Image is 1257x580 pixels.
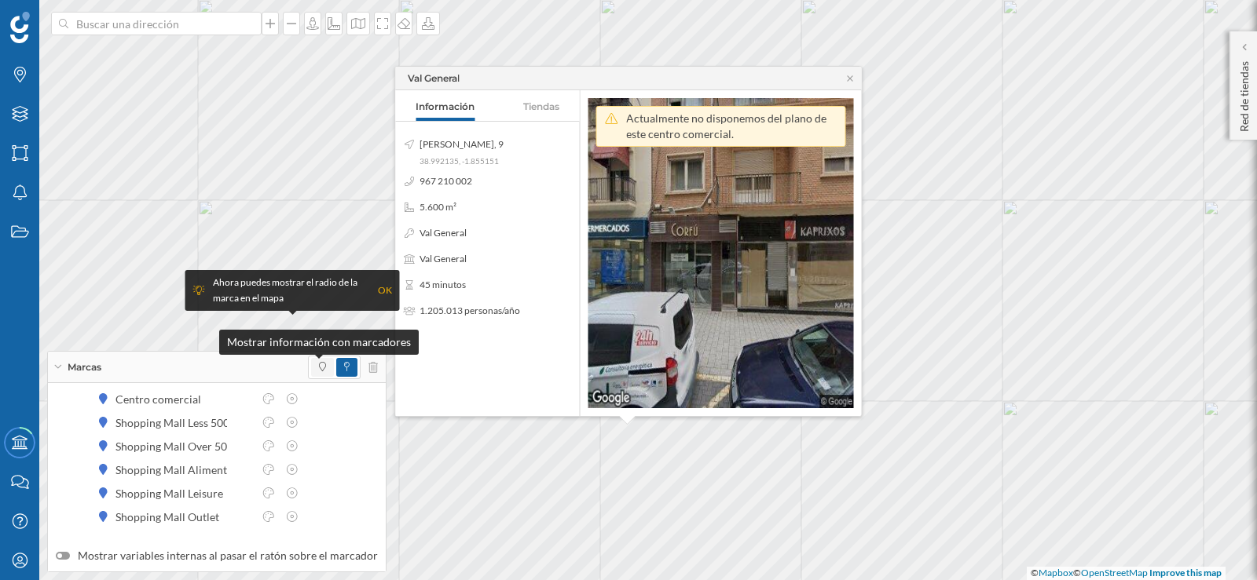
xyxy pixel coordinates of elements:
[1149,567,1222,578] a: Improve this map
[219,330,419,355] div: Mostrar información con marcadores
[115,391,209,407] div: Centro comercial
[1081,567,1148,578] a: OpenStreetMap
[115,509,227,525] div: Shopping Mall Outlet
[420,200,456,214] p: 5.600 m²
[1039,567,1073,578] a: Mapbox
[213,275,370,306] div: Ahora puedes mostrar el radio de la marca en el mapa
[626,111,837,142] div: Actualmente no disponemos del plano de este centro comercial.
[115,461,260,478] div: Shopping Mall Alimentation
[420,226,467,240] p: Val General
[1237,55,1252,132] p: Red de tiendas
[408,71,460,86] div: Val General
[115,414,250,431] div: Shopping Mall Less 50000
[10,12,30,43] img: Geoblink Logo
[420,278,466,292] p: 45 minutos
[420,304,520,318] p: 1.205.013 personas/año
[420,137,504,151] p: [PERSON_NAME], 9
[31,11,87,25] span: Soporte
[420,174,472,188] p: 967 210 002
[68,360,101,374] span: Marcas
[378,283,392,298] div: OK
[416,96,475,121] a: Información
[115,438,254,454] div: Shopping Mall Over 50000
[1027,567,1226,580] div: © ©
[420,155,504,166] p: 38.992135, -1.855151
[420,252,467,266] p: Val General
[115,485,231,502] div: Shopping Mall Leisure
[56,548,378,564] label: Mostrar variables internas al pasar el ratón sobre el marcador
[588,98,854,408] img: street-view-snapshot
